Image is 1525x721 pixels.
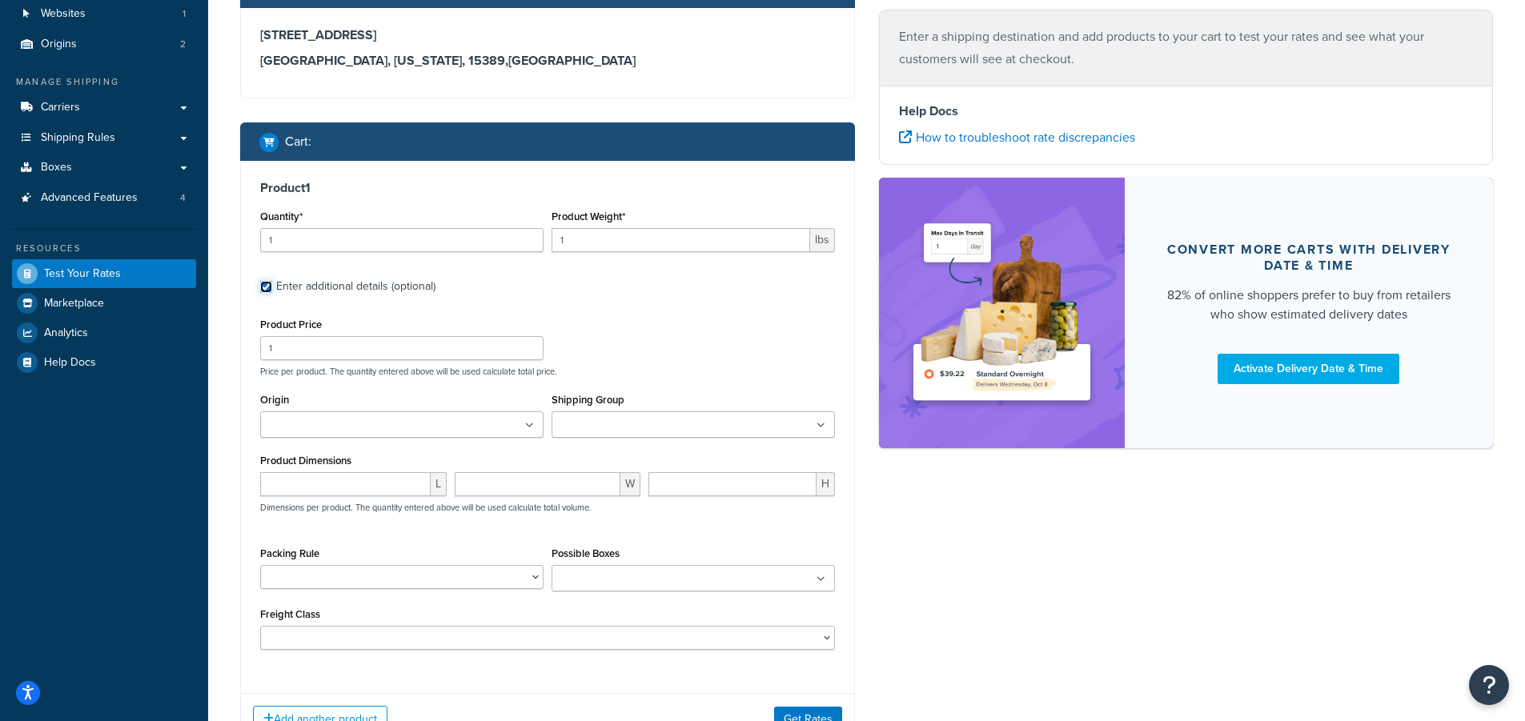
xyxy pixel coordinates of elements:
[903,202,1101,424] img: feature-image-ddt-36eae7f7280da8017bfb280eaccd9c446f90b1fe08728e4019434db127062ab4.png
[12,183,196,213] a: Advanced Features4
[12,30,196,59] a: Origins2
[260,210,303,222] label: Quantity*
[620,472,640,496] span: W
[44,356,96,370] span: Help Docs
[1163,242,1455,274] div: Convert more carts with delivery date & time
[817,472,835,496] span: H
[12,183,196,213] li: Advanced Features
[12,259,196,288] a: Test Your Rates
[12,93,196,122] a: Carriers
[552,210,625,222] label: Product Weight*
[1218,354,1399,384] a: Activate Delivery Date & Time
[552,228,810,252] input: 0.00
[12,348,196,377] a: Help Docs
[180,191,186,205] span: 4
[260,228,544,252] input: 0.0
[276,275,435,298] div: Enter additional details (optional)
[41,7,86,21] span: Websites
[44,326,88,340] span: Analytics
[183,7,186,21] span: 1
[12,242,196,255] div: Resources
[260,27,835,43] h3: [STREET_ADDRESS]
[552,547,620,559] label: Possible Boxes
[41,191,138,205] span: Advanced Features
[41,101,80,114] span: Carriers
[552,394,624,406] label: Shipping Group
[1163,286,1455,324] div: 82% of online shoppers prefer to buy from retailers who show estimated delivery dates
[44,297,104,310] span: Marketplace
[41,131,115,145] span: Shipping Rules
[41,161,72,174] span: Boxes
[431,472,447,496] span: L
[260,53,835,69] h3: [GEOGRAPHIC_DATA], [US_STATE], 15389 , [GEOGRAPHIC_DATA]
[260,394,289,406] label: Origin
[256,502,592,513] p: Dimensions per product. The quantity entered above will be used calculate total volume.
[41,38,77,51] span: Origins
[1469,665,1509,705] button: Open Resource Center
[810,228,835,252] span: lbs
[260,180,835,196] h3: Product 1
[899,102,1474,121] h4: Help Docs
[12,289,196,318] a: Marketplace
[12,318,196,347] a: Analytics
[12,75,196,89] div: Manage Shipping
[12,30,196,59] li: Origins
[260,547,319,559] label: Packing Rule
[899,26,1474,70] p: Enter a shipping destination and add products to your cart to test your rates and see what your c...
[180,38,186,51] span: 2
[12,123,196,153] a: Shipping Rules
[285,134,311,149] h2: Cart :
[260,608,320,620] label: Freight Class
[256,366,839,377] p: Price per product. The quantity entered above will be used calculate total price.
[12,153,196,182] a: Boxes
[44,267,121,281] span: Test Your Rates
[260,318,322,330] label: Product Price
[899,128,1135,146] a: How to troubleshoot rate discrepancies
[260,455,351,467] label: Product Dimensions
[260,281,272,293] input: Enter additional details (optional)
